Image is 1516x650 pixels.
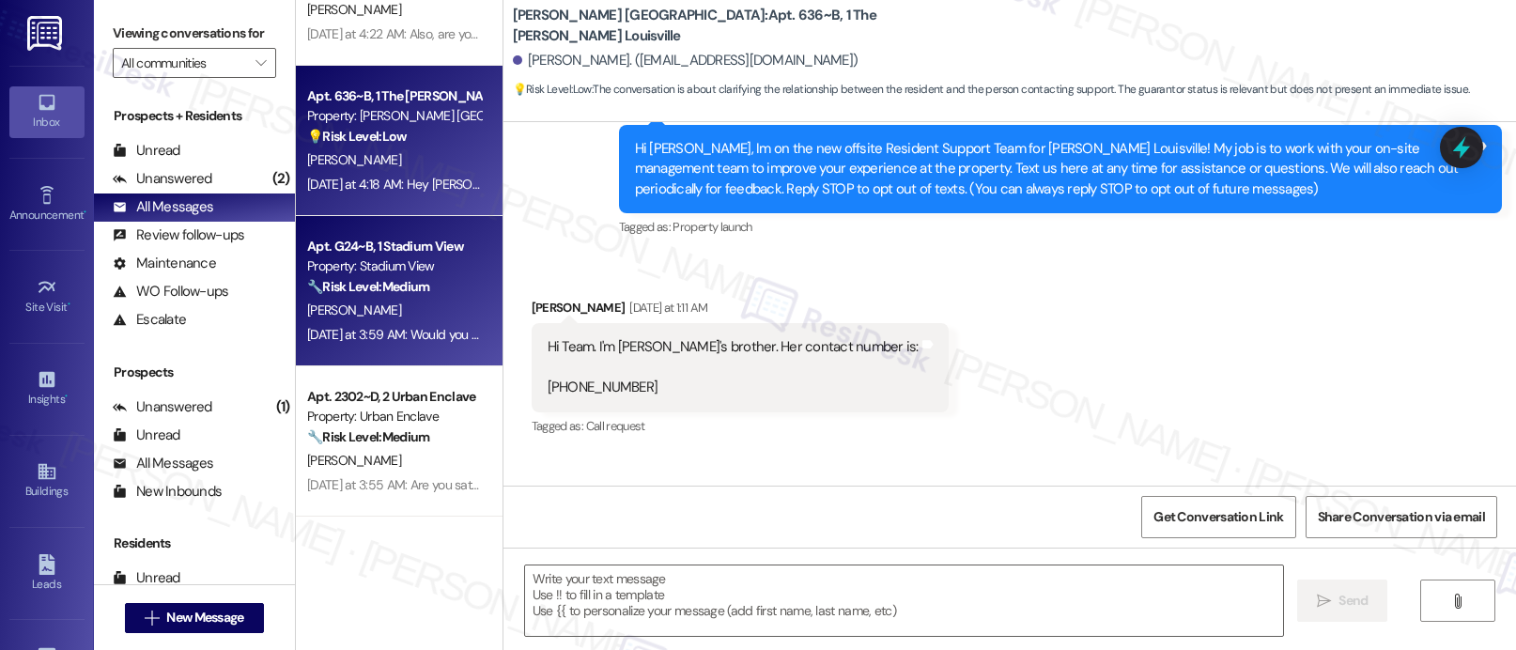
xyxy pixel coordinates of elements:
[1306,496,1497,538] button: Share Conversation via email
[113,426,180,445] div: Unread
[113,397,212,417] div: Unanswered
[94,363,295,382] div: Prospects
[513,82,592,97] strong: 💡 Risk Level: Low
[113,482,222,502] div: New Inbounds
[673,219,751,235] span: Property launch
[113,254,216,273] div: Maintenance
[532,412,949,440] div: Tagged as:
[271,393,295,422] div: (1)
[27,16,66,51] img: ResiDesk Logo
[255,55,266,70] i: 
[68,298,70,311] span: •
[125,603,264,633] button: New Message
[9,549,85,599] a: Leads
[1153,507,1283,527] span: Get Conversation Link
[1318,507,1485,527] span: Share Conversation via email
[121,48,246,78] input: All communities
[65,390,68,403] span: •
[548,337,919,397] div: Hi Team. I'm [PERSON_NAME]'s brother. Her contact number is: [PHONE_NUMBER]
[635,139,1472,199] div: Hi [PERSON_NAME], Im on the new offsite Resident Support Team for [PERSON_NAME] Louisville! My jo...
[166,608,243,627] span: New Message
[113,225,244,245] div: Review follow-ups
[619,213,1502,240] div: Tagged as:
[586,418,645,434] span: Call request
[1141,496,1295,538] button: Get Conversation Link
[532,298,949,324] div: [PERSON_NAME]
[9,271,85,322] a: Site Visit •
[94,106,295,126] div: Prospects + Residents
[113,282,228,302] div: WO Follow-ups
[1297,580,1388,622] button: Send
[1317,594,1331,609] i: 
[113,454,213,473] div: All Messages
[268,164,295,193] div: (2)
[513,51,859,70] div: [PERSON_NAME]. ([EMAIL_ADDRESS][DOMAIN_NAME])
[113,19,276,48] label: Viewing conversations for
[625,298,707,317] div: [DATE] at 1:11 AM
[513,6,889,46] b: [PERSON_NAME] [GEOGRAPHIC_DATA]: Apt. 636~B, 1 The [PERSON_NAME] Louisville
[84,206,86,219] span: •
[9,86,85,137] a: Inbox
[9,364,85,414] a: Insights •
[9,456,85,506] a: Buildings
[113,310,186,330] div: Escalate
[145,611,159,626] i: 
[1450,594,1464,609] i: 
[113,197,213,217] div: All Messages
[1338,591,1368,611] span: Send
[113,568,180,588] div: Unread
[113,141,180,161] div: Unread
[113,169,212,189] div: Unanswered
[513,80,1470,100] span: : The conversation is about clarifying the relationship between the resident and the person conta...
[94,534,295,553] div: Residents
